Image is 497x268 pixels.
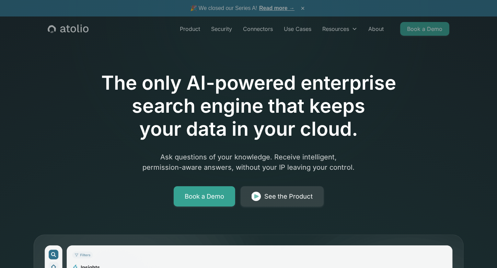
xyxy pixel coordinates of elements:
a: About [363,22,389,36]
a: See the Product [241,186,324,207]
button: × [299,4,307,12]
a: Book a Demo [400,22,449,36]
a: Product [174,22,206,36]
a: Use Cases [278,22,317,36]
a: Read more → [259,5,294,11]
div: Resources [317,22,363,36]
a: Connectors [238,22,278,36]
a: home [48,24,89,33]
div: See the Product [264,192,313,201]
a: Book a Demo [174,186,235,207]
p: Ask questions of your knowledge. Receive intelligent, permission-aware answers, without your IP l... [117,152,380,172]
a: Security [206,22,238,36]
span: 🎉 We closed our Series A! [190,4,294,12]
div: Resources [322,25,349,33]
h1: The only AI-powered enterprise search engine that keeps your data in your cloud. [73,71,424,141]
